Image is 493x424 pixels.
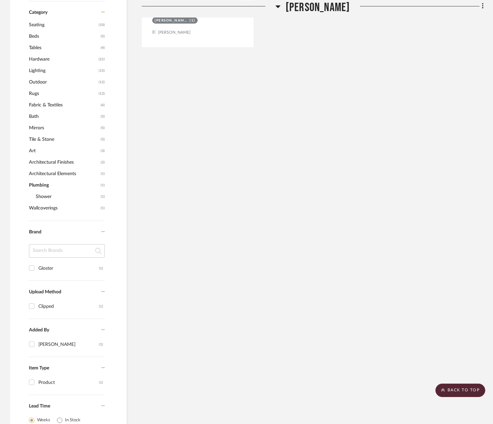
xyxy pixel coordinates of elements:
span: Mirrors [29,122,99,134]
div: (1) [99,263,103,274]
span: (1) [101,191,105,202]
span: (15) [99,65,105,76]
div: Product [38,377,99,388]
span: (1) [101,168,105,179]
span: Beds [29,31,99,42]
input: Search Brands [29,244,105,258]
div: [PERSON_NAME] [155,18,188,23]
span: (12) [99,77,105,88]
span: (21) [99,54,105,65]
div: Gloster [38,263,99,274]
span: (10) [99,20,105,30]
span: Shower [36,191,99,202]
span: Seating [29,19,97,31]
span: Wallcoverings [29,202,99,214]
span: (1) [101,180,105,191]
span: (4) [101,42,105,53]
span: (5) [101,111,105,122]
span: Architectural Finishes [29,157,99,168]
span: (12) [99,88,105,99]
scroll-to-top-button: BACK TO TOP [435,384,485,397]
span: Outdoor [29,76,97,88]
span: Bath [29,111,99,122]
span: Tables [29,42,99,54]
span: Added By [29,328,49,332]
span: (5) [101,123,105,133]
span: (1) [101,203,105,214]
span: (6) [101,100,105,110]
span: (5) [101,134,105,145]
span: Lighting [29,65,97,76]
div: (1) [99,339,103,350]
span: Tile & Stone [29,134,99,145]
span: (3) [101,145,105,156]
span: Lead Time [29,404,50,409]
span: Fabric & Textiles [29,99,99,111]
div: [PERSON_NAME] [38,339,99,350]
div: Clipped [38,301,99,312]
label: Weeks [37,417,50,424]
span: Architectural Elements [29,168,99,180]
span: Hardware [29,54,97,65]
span: Plumbing [29,180,99,191]
span: (2) [101,157,105,168]
span: Brand [29,230,41,234]
span: Category [29,10,47,15]
div: (1) [99,301,103,312]
span: Item Type [29,366,49,370]
span: (5) [101,31,105,42]
div: (1) [190,18,195,23]
label: In Stock [65,417,80,424]
div: (1) [99,377,103,388]
span: Upload Method [29,290,61,294]
span: Rugs [29,88,97,99]
span: Art [29,145,99,157]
